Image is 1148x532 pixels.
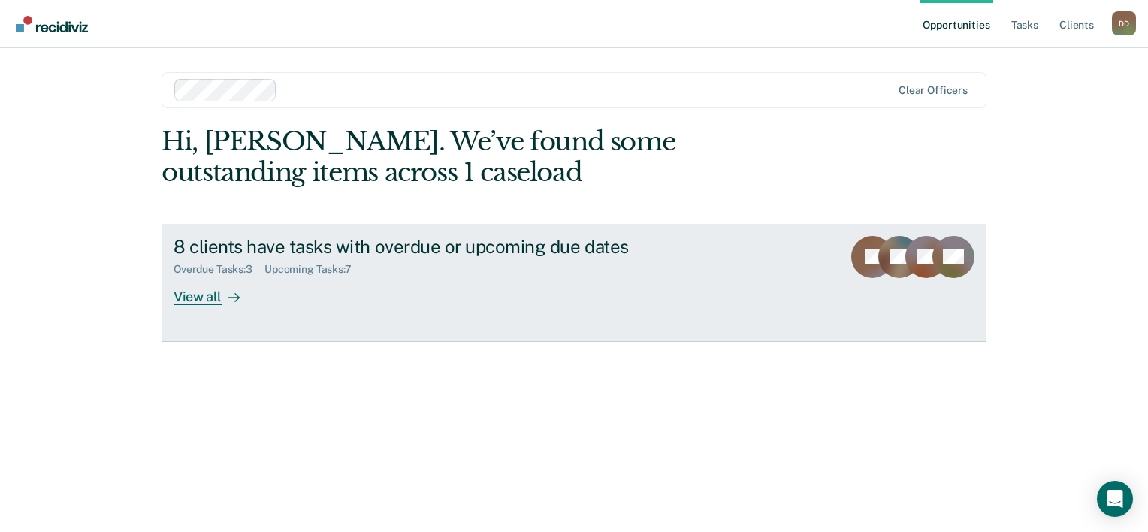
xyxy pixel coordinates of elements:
button: Profile dropdown button [1112,11,1136,35]
a: 8 clients have tasks with overdue or upcoming due datesOverdue Tasks:3Upcoming Tasks:7View all [162,224,986,342]
div: D D [1112,11,1136,35]
img: Recidiviz [16,16,88,32]
div: Open Intercom Messenger [1097,481,1133,517]
div: Upcoming Tasks : 7 [264,263,364,276]
div: Overdue Tasks : 3 [174,263,264,276]
div: 8 clients have tasks with overdue or upcoming due dates [174,236,701,258]
div: Hi, [PERSON_NAME]. We’ve found some outstanding items across 1 caseload [162,126,821,188]
div: Clear officers [899,84,968,97]
div: View all [174,276,258,305]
